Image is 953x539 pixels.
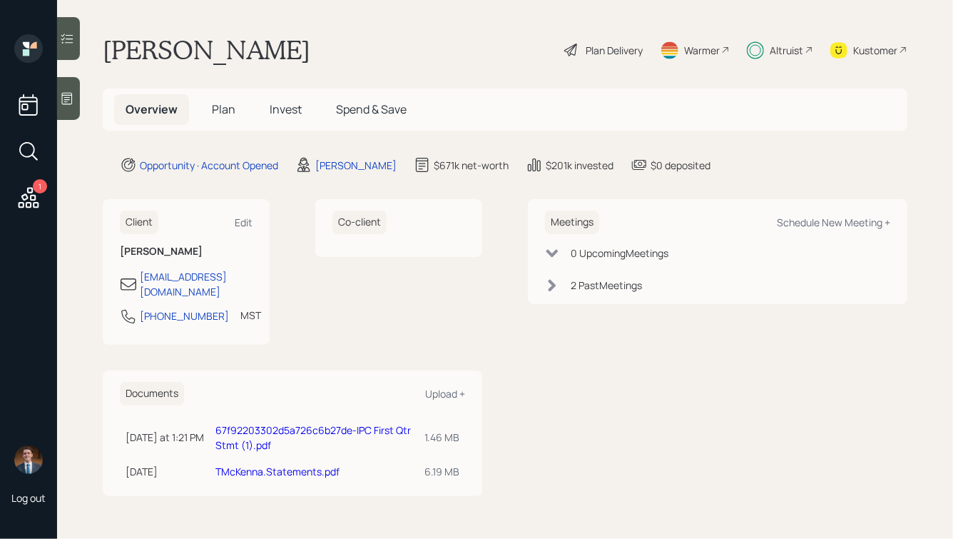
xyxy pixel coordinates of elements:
[103,34,310,66] h1: [PERSON_NAME]
[546,158,613,173] div: $201k invested
[140,308,229,323] div: [PHONE_NUMBER]
[425,387,465,401] div: Upload +
[270,101,302,117] span: Invest
[140,158,278,173] div: Opportunity · Account Opened
[120,382,184,405] h6: Documents
[120,246,253,258] h6: [PERSON_NAME]
[126,430,204,445] div: [DATE] at 1:21 PM
[240,308,261,323] div: MST
[33,179,47,193] div: 1
[571,278,642,293] div: 2 Past Meeting s
[853,43,897,58] div: Kustomer
[315,158,397,173] div: [PERSON_NAME]
[651,158,710,173] div: $0 deposited
[140,269,253,299] div: [EMAIL_ADDRESS][DOMAIN_NAME]
[571,246,668,261] div: 0 Upcoming Meeting s
[434,158,509,173] div: $671k net-worth
[545,211,599,234] h6: Meetings
[215,465,340,478] a: TMcKenna.Statements.pdf
[126,464,204,479] div: [DATE]
[424,464,459,479] div: 6.19 MB
[684,43,720,58] div: Warmer
[14,445,43,474] img: hunter_neumayer.jpg
[424,430,459,445] div: 1.46 MB
[336,101,407,117] span: Spend & Save
[586,43,643,58] div: Plan Delivery
[332,211,387,234] h6: Co-client
[215,423,411,452] a: 67f92203302d5a726c6b27de-IPC First Qtr Stmt (1).pdf
[126,101,178,117] span: Overview
[777,216,890,229] div: Schedule New Meeting +
[212,101,235,117] span: Plan
[770,43,803,58] div: Altruist
[120,211,158,234] h6: Client
[11,491,46,505] div: Log out
[235,216,253,229] div: Edit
